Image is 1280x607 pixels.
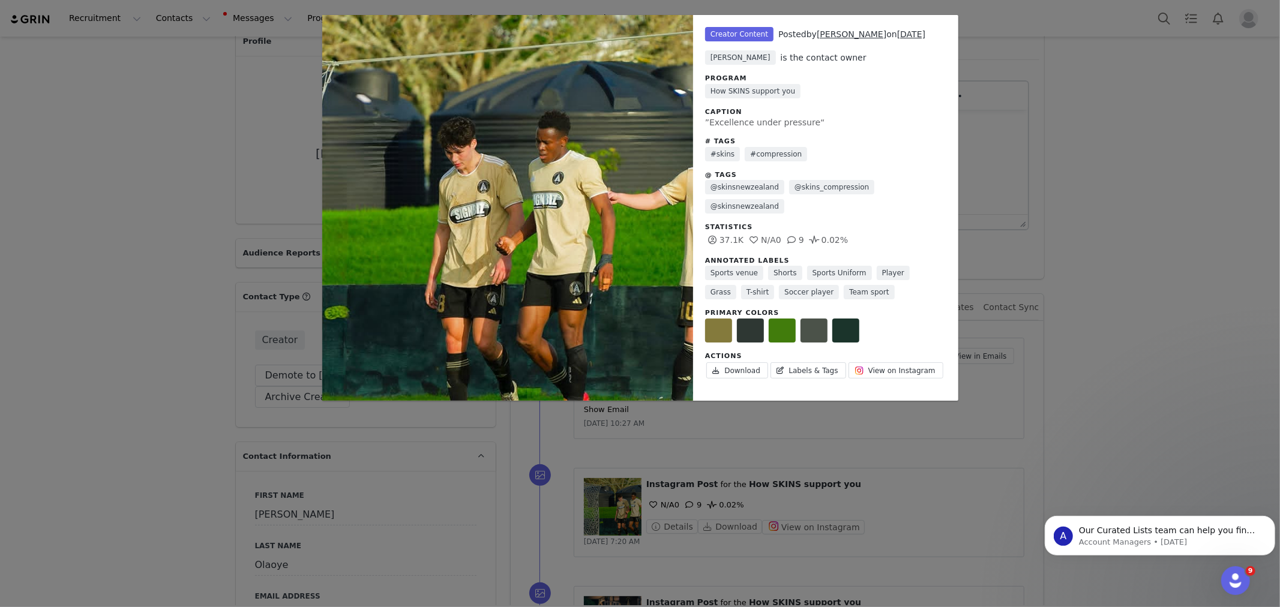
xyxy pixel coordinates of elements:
[10,10,493,23] body: Rich Text Area. Press ALT-0 for help.
[897,29,925,39] a: [DATE]
[706,362,768,378] a: Download
[789,180,874,194] a: @skins_compression
[855,366,864,375] img: instagram.svg
[844,285,894,299] a: Team sport
[705,147,740,161] a: #skins
[747,235,776,245] span: N/A
[781,52,867,64] div: is the contact owner
[741,285,774,299] a: T-shirt
[747,235,781,245] span: 0
[705,27,774,41] span: Creator Content
[705,180,784,194] a: @skinsnewzealand
[705,107,946,118] div: Caption
[705,118,825,127] span: ”Excellence under pressure“
[807,235,848,245] span: 0.02%
[705,50,776,65] span: [PERSON_NAME]
[705,199,784,214] a: @skinsnewzealand
[705,351,946,362] div: Actions
[778,28,925,41] div: Posted on
[1246,566,1255,576] span: 9
[705,84,801,98] a: How SKINS support you
[768,266,802,280] a: Shorts
[705,170,946,181] div: @ Tags
[705,137,946,147] div: # Tags
[745,147,807,161] a: #compression
[807,266,872,280] a: Sports Uniform
[868,365,936,376] span: View on Instagram
[1221,566,1250,595] iframe: Intercom live chat
[705,256,946,266] div: Annotated Labels
[322,15,958,401] div: Unlabeled
[807,29,886,39] span: by
[779,285,839,299] a: Soccer player
[705,223,946,233] div: Statistics
[877,266,910,280] a: Player
[771,362,846,378] a: Labels & Tags
[705,74,946,84] div: Program
[1040,491,1280,575] iframe: Intercom notifications message
[849,362,943,378] a: View on Instagram
[784,235,804,245] span: 9
[705,285,736,299] a: Grass
[705,308,946,318] div: Primary Colors
[705,235,744,245] span: 37.1K
[705,266,763,280] a: Sports venue
[817,29,886,39] a: [PERSON_NAME]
